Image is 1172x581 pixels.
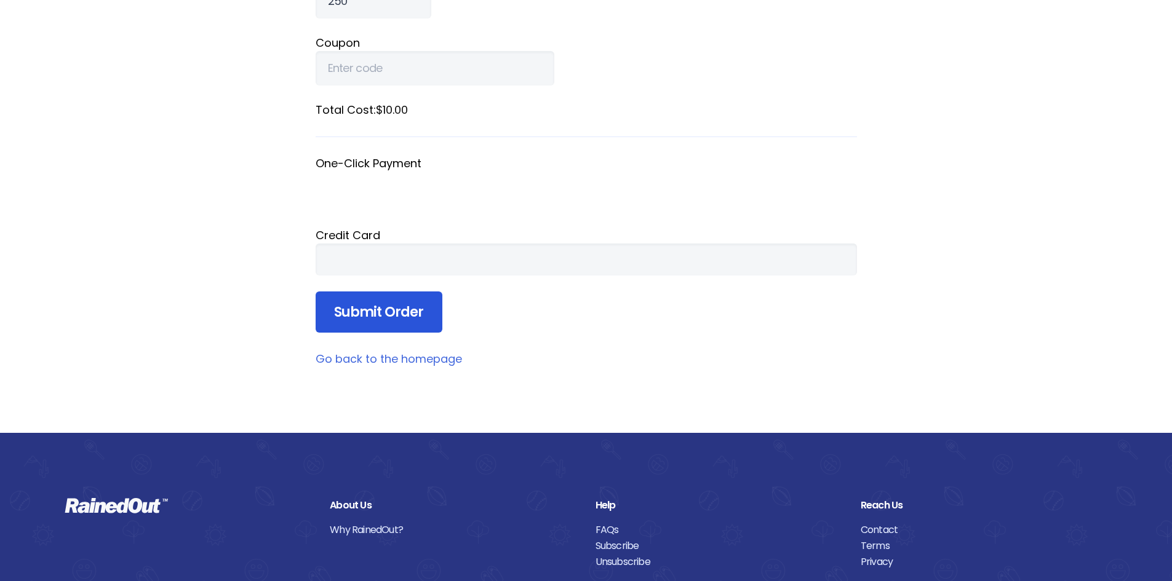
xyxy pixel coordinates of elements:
[316,172,857,211] iframe: Secure payment button frame
[596,538,842,554] a: Subscribe
[596,497,842,513] div: Help
[316,227,857,243] div: Credit Card
[316,156,857,211] fieldset: One-Click Payment
[596,522,842,538] a: FAQs
[861,538,1107,554] a: Terms
[861,554,1107,570] a: Privacy
[330,522,576,538] a: Why RainedOut?
[330,497,576,513] div: About Us
[316,101,857,118] label: Total Cost: $10.00
[596,554,842,570] a: Unsubscribe
[861,522,1107,538] a: Contact
[316,351,462,366] a: Go back to the homepage
[316,51,554,85] input: Enter code
[861,497,1107,513] div: Reach Us
[316,291,442,333] input: Submit Order
[328,253,845,266] iframe: To enrich screen reader interactions, please activate Accessibility in Grammarly extension settings
[316,34,857,51] label: Coupon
